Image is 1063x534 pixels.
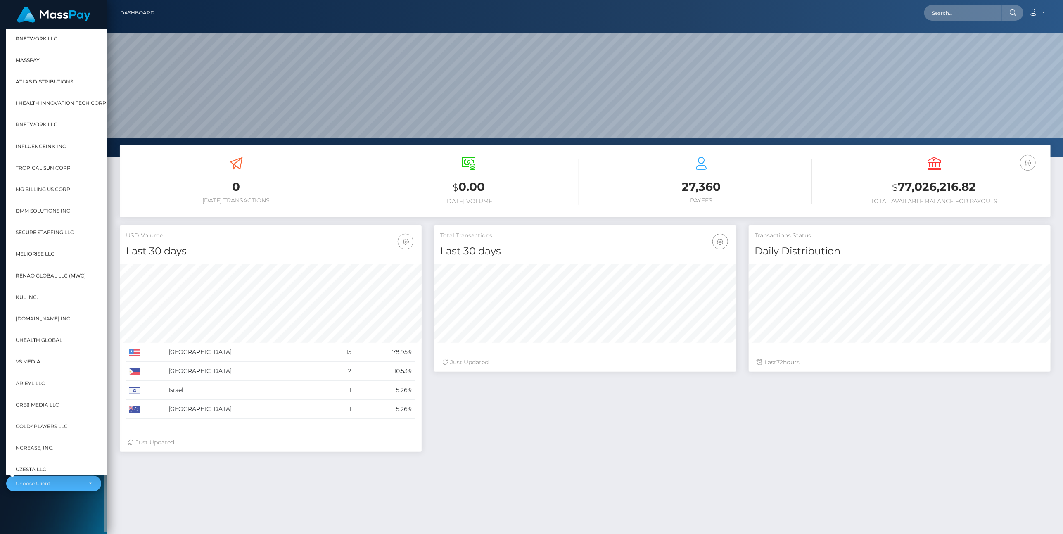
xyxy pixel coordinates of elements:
td: 15 [328,343,355,362]
span: Ncrease, Inc. [16,443,54,453]
span: InfluenceInk Inc [16,141,66,152]
a: Dashboard [120,4,154,21]
small: $ [892,182,898,193]
span: Kul Inc. [16,292,38,303]
td: [GEOGRAPHIC_DATA] [166,362,328,381]
span: Renao Global LLC (MWC) [16,271,86,281]
span: Atlas Distributions [16,76,73,87]
span: Secure Staffing LLC [16,228,74,238]
h5: Transactions Status [755,232,1044,240]
h6: [DATE] Transactions [126,197,346,204]
img: AU.png [129,406,140,413]
td: 5.26% [354,381,415,400]
span: MassPay [16,55,40,66]
td: [GEOGRAPHIC_DATA] [166,343,328,362]
h4: Daily Distribution [755,244,1044,259]
span: MG Billing US Corp [16,184,70,195]
h4: Last 30 days [126,244,415,259]
span: I HEALTH INNOVATION TECH CORP [16,98,106,109]
div: Choose Client [16,480,82,487]
small: $ [453,182,458,193]
td: 1 [328,381,355,400]
td: 78.95% [354,343,415,362]
h3: 0.00 [359,179,579,196]
input: Search... [924,5,1002,21]
span: Tropical Sun Corp [16,163,71,173]
span: Meliorise LLC [16,249,55,260]
td: 1 [328,400,355,419]
div: Just Updated [442,358,728,367]
span: VS Media [16,357,40,368]
span: Arieyl LLC [16,378,45,389]
span: RNetwork LLC [16,33,57,44]
h5: USD Volume [126,232,415,240]
div: Just Updated [128,438,413,447]
td: Israel [166,381,328,400]
img: MassPay Logo [17,7,90,23]
span: 72 [777,358,783,366]
span: DMM Solutions Inc [16,206,70,216]
span: Cre8 Media LLC [16,400,59,411]
h4: Last 30 days [440,244,730,259]
h3: 27,360 [591,179,812,195]
span: [DOMAIN_NAME] INC [16,313,70,324]
td: [GEOGRAPHIC_DATA] [166,400,328,419]
img: US.png [129,349,140,356]
span: UHealth Global [16,335,62,346]
td: 10.53% [354,362,415,381]
div: Last hours [757,358,1042,367]
h6: Total Available Balance for Payouts [824,198,1045,205]
h3: 77,026,216.82 [824,179,1045,196]
h3: 0 [126,179,346,195]
h6: [DATE] Volume [359,198,579,205]
h6: Payees [591,197,812,204]
h5: Total Transactions [440,232,730,240]
button: Choose Client [6,476,101,491]
span: rNetwork LLC [16,120,57,131]
span: UzestA LLC [16,465,46,475]
img: IL.png [129,387,140,394]
td: 2 [328,362,355,381]
td: 5.26% [354,400,415,419]
span: Gold4Players LLC [16,421,68,432]
img: PH.png [129,368,140,375]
